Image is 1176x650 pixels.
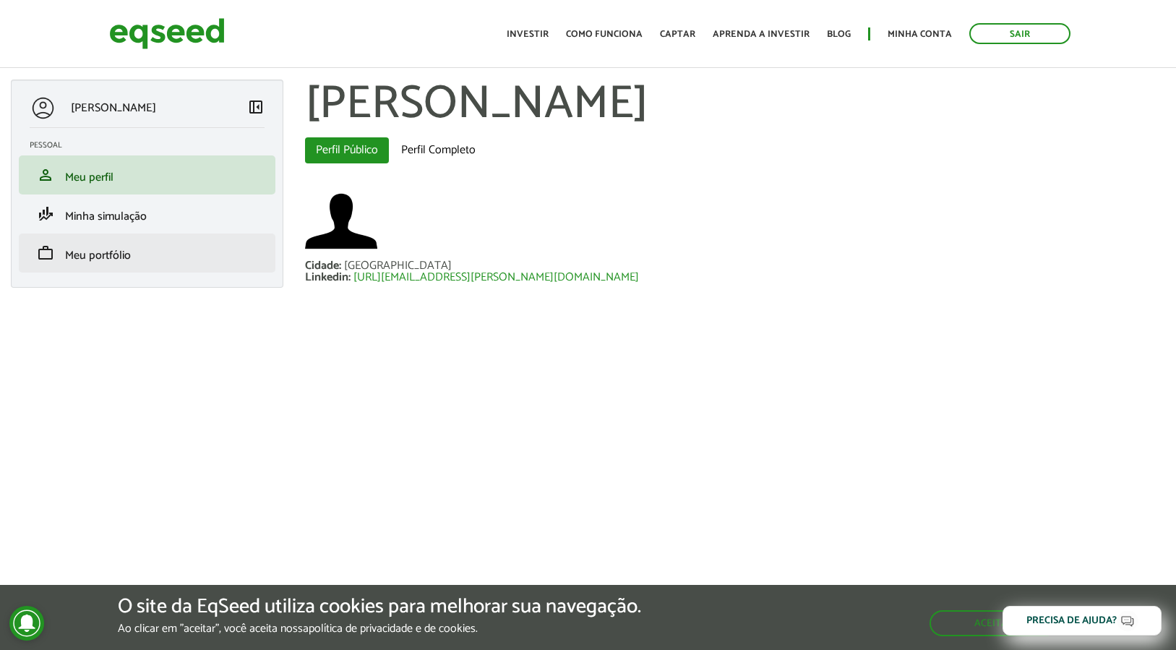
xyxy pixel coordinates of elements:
a: [URL][EMAIL_ADDRESS][PERSON_NAME][DOMAIN_NAME] [353,272,639,283]
span: Minha simulação [65,207,147,226]
div: [GEOGRAPHIC_DATA] [344,260,452,272]
a: Perfil Completo [390,137,486,163]
h2: Pessoal [30,141,275,150]
button: Aceitar [930,610,1058,636]
div: Linkedin [305,272,353,283]
p: Ao clicar em "aceitar", você aceita nossa . [118,622,641,636]
a: personMeu perfil [30,166,265,184]
a: Captar [660,30,695,39]
span: Meu portfólio [65,246,131,265]
li: Meu portfólio [19,234,275,273]
h5: O site da EqSeed utiliza cookies para melhorar sua navegação. [118,596,641,618]
a: Perfil Público [305,137,389,163]
li: Meu perfil [19,155,275,194]
h1: [PERSON_NAME] [305,80,1165,130]
a: workMeu portfólio [30,244,265,262]
a: Blog [827,30,851,39]
a: política de privacidade e de cookies [309,623,476,635]
li: Minha simulação [19,194,275,234]
a: Ver perfil do usuário. [305,185,377,257]
a: Minha conta [888,30,952,39]
p: [PERSON_NAME] [71,101,156,115]
img: EqSeed [109,14,225,53]
a: Sair [969,23,1070,44]
span: : [348,268,351,287]
a: Como funciona [566,30,643,39]
a: Colapsar menu [247,98,265,119]
span: person [37,166,54,184]
a: Aprenda a investir [713,30,810,39]
span: work [37,244,54,262]
span: finance_mode [37,205,54,223]
span: left_panel_close [247,98,265,116]
div: Cidade [305,260,344,272]
span: Meu perfil [65,168,113,187]
span: : [339,256,341,275]
a: finance_modeMinha simulação [30,205,265,223]
a: Investir [507,30,549,39]
img: Foto de Allan Cordeiro da Silva [305,185,377,257]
